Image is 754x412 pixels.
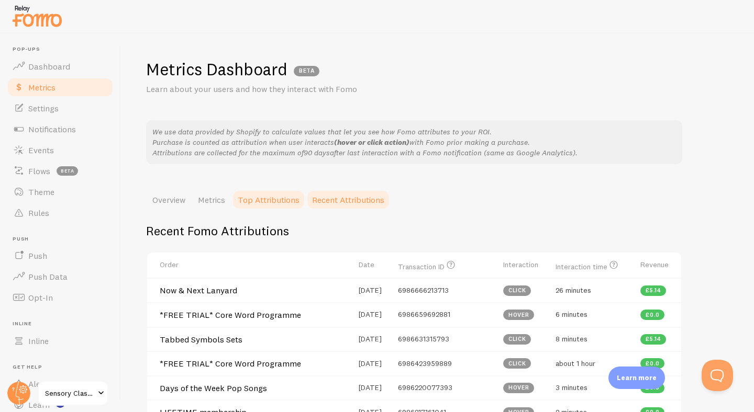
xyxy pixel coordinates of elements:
[646,312,660,318] span: £0.0
[28,250,47,261] span: Push
[617,373,657,383] p: Learn more
[6,56,114,77] a: Dashboard
[398,383,452,392] span: 6986220077393
[11,3,63,29] img: fomo-relay-logo-orange.svg
[6,245,114,266] a: Push
[28,271,68,282] span: Push Data
[28,336,49,346] span: Inline
[508,361,526,367] span: click
[556,383,587,392] span: 3 minutes
[294,66,319,76] span: BETA
[6,330,114,351] a: Inline
[28,166,50,176] span: Flows
[646,385,660,391] span: £0.0
[352,253,392,278] th: Date
[497,253,549,278] th: Interaction
[508,312,529,318] span: hover
[13,321,114,327] span: Inline
[160,285,346,296] h4: Now & Next Lanyard
[57,166,78,176] span: beta
[702,360,733,391] iframe: Help Scout Beacon - Open
[160,358,346,369] h4: *FREE TRIAL* Core Word Programme
[231,189,306,210] a: Top Attributions
[146,189,192,210] a: Overview
[352,302,392,327] td: [DATE]
[398,285,449,295] span: 6986666213713
[608,367,665,389] div: Learn more
[146,83,397,95] p: Learn about your users and how they interact with Fomo
[6,98,114,119] a: Settings
[646,361,660,367] span: £0.0
[6,161,114,181] a: Flows beta
[334,138,409,147] b: (hover or click action)
[6,181,114,202] a: Theme
[556,359,595,368] span: about 1 hour
[646,336,661,342] span: £5.14
[352,375,392,400] td: [DATE]
[13,46,114,53] span: Pop-ups
[13,236,114,243] span: Push
[160,383,346,394] h4: Days of the Week Pop Songs
[28,61,70,72] span: Dashboard
[304,148,330,157] em: 90 days
[160,310,346,321] h4: *FREE TRIAL* Core Word Programme
[6,140,114,161] a: Events
[13,364,114,371] span: Get Help
[28,103,59,113] span: Settings
[28,399,50,410] span: Learn
[508,385,529,391] span: hover
[146,223,682,239] h2: Recent Fomo Attributions
[28,145,54,155] span: Events
[6,266,114,287] a: Push Data
[398,334,449,344] span: 6986631315793
[28,379,51,389] span: Alerts
[508,288,526,293] span: click
[192,189,231,210] a: Metrics
[28,208,49,218] span: Rules
[556,334,587,344] span: 8 minutes
[398,359,452,368] span: 6986423959889
[152,127,676,158] p: We use data provided by Shopify to calculate values that let you see how Fomo attributes to your ...
[147,253,352,278] th: Order
[28,292,53,303] span: Opt-In
[6,202,114,223] a: Rules
[6,287,114,308] a: Opt-In
[634,253,681,278] th: Revenue
[392,253,497,278] th: Transaction ID
[556,310,587,319] span: 6 minutes
[556,285,591,295] span: 26 minutes
[146,59,287,80] h1: Metrics Dashboard
[6,119,114,140] a: Notifications
[352,327,392,351] td: [DATE]
[398,310,450,319] span: 6986659692881
[28,187,54,197] span: Theme
[6,373,114,394] a: Alerts
[38,381,108,406] a: Sensory Classroom
[352,351,392,375] td: [DATE]
[160,334,346,345] h4: Tabbed Symbols Sets
[28,124,76,134] span: Notifications
[508,336,526,342] span: click
[28,82,56,93] span: Metrics
[549,253,634,278] th: Interaction time
[306,189,391,210] a: Recent Attributions
[352,278,392,302] td: [DATE]
[6,77,114,98] a: Metrics
[646,288,661,293] span: £5.14
[45,387,95,399] span: Sensory Classroom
